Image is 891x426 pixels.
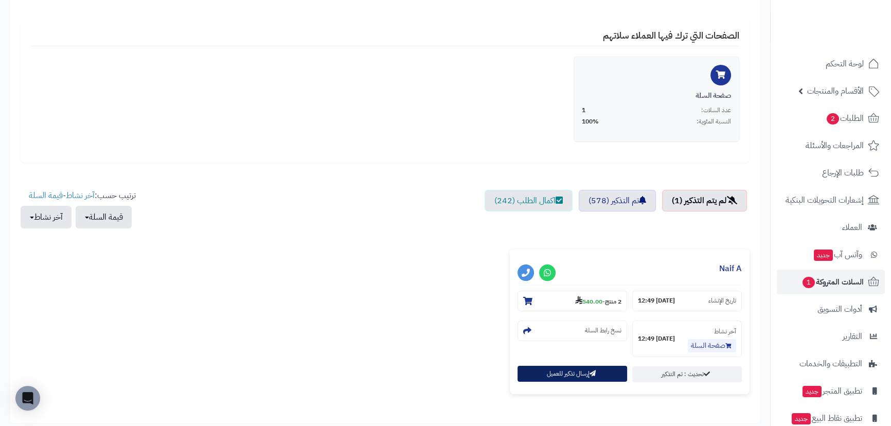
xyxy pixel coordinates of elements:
span: العملاء [842,220,862,235]
strong: 540.00 [575,297,602,306]
strong: [DATE] 12:49 [638,296,675,305]
span: التقارير [843,329,862,344]
span: 100% [582,117,599,126]
a: آخر نشاط [66,189,95,202]
a: لوحة التحكم [777,51,885,76]
ul: ترتيب حسب: - [21,190,136,228]
span: تطبيق المتجر [801,384,862,398]
span: التطبيقات والخدمات [799,357,862,371]
small: - [575,296,621,306]
span: السلات المتروكة [801,275,864,289]
a: المراجعات والأسئلة [777,133,885,158]
a: اكمال الطلب (242) [485,190,573,211]
span: جديد [814,250,833,261]
span: جديد [792,413,811,424]
span: تطبيق نقاط البيع [791,411,862,425]
a: التقارير [777,324,885,349]
a: طلبات الإرجاع [777,161,885,185]
section: 2 منتج-540.00 [518,291,627,311]
span: وآتس آب [813,247,862,262]
span: المراجعات والأسئلة [806,138,864,153]
strong: 2 منتج [605,297,621,306]
strong: [DATE] 12:49 [638,334,675,343]
span: طلبات الإرجاع [822,166,864,180]
a: صفحة السلة [688,339,736,352]
span: لوحة التحكم [826,57,864,71]
span: 1 [803,277,815,288]
h4: الصفحات التي ترك فيها العملاء سلاتهم [31,30,739,46]
a: تحديث : تم التذكير [632,366,742,382]
a: تم التذكير (578) [579,190,656,211]
a: إشعارات التحويلات البنكية [777,188,885,212]
a: وآتس آبجديد [777,242,885,267]
span: الأقسام والمنتجات [807,84,864,98]
a: التطبيقات والخدمات [777,351,885,376]
a: لم يتم التذكير (1) [662,190,747,211]
span: أدوات التسويق [817,302,862,316]
span: 2 [827,113,839,125]
a: Naif A [719,262,742,275]
a: العملاء [777,215,885,240]
a: السلات المتروكة1 [777,270,885,294]
small: تاريخ الإنشاء [708,296,736,305]
section: نسخ رابط السلة [518,321,627,341]
span: النسبة المئوية: [697,117,731,126]
div: Open Intercom Messenger [15,386,40,411]
button: إرسال تذكير للعميل [518,366,627,382]
small: نسخ رابط السلة [585,326,621,335]
small: آخر نشاط [714,327,736,336]
span: إشعارات التحويلات البنكية [786,193,864,207]
span: الطلبات [826,111,864,126]
a: أدوات التسويق [777,297,885,322]
div: صفحة السلة [582,91,731,101]
span: جديد [803,386,822,397]
button: آخر نشاط [21,206,72,228]
a: قيمة السلة [29,189,63,202]
span: عدد السلات: [701,106,731,115]
button: قيمة السلة [76,206,132,228]
a: تطبيق المتجرجديد [777,379,885,403]
a: الطلبات2 [777,106,885,131]
span: 1 [582,106,585,115]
